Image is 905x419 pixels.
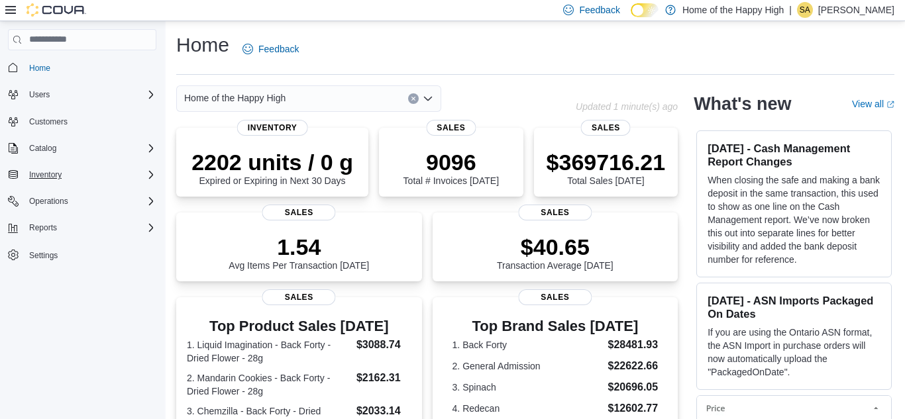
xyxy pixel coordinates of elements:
[497,234,613,260] p: $40.65
[3,245,162,264] button: Settings
[708,326,880,379] p: If you are using the Ontario ASN format, the ASN Import in purchase orders will now automatically...
[184,90,286,106] span: Home of the Happy High
[797,2,813,18] div: Shawn Alexander
[403,149,499,186] div: Total # Invoices [DATE]
[24,193,156,209] span: Operations
[27,3,86,17] img: Cova
[631,3,659,17] input: Dark Mode
[24,113,156,130] span: Customers
[3,165,162,184] button: Inventory
[452,318,659,334] h3: Top Brand Sales [DATE]
[356,337,411,353] dd: $3088.74
[518,289,592,305] span: Sales
[818,2,894,18] p: [PERSON_NAME]
[608,337,659,353] dd: $28481.93
[29,116,68,127] span: Customers
[356,370,411,386] dd: $2162.31
[24,87,156,103] span: Users
[708,142,880,168] h3: [DATE] - Cash Management Report Changes
[423,93,433,104] button: Open list of options
[191,149,353,186] div: Expired or Expiring in Next 30 Days
[408,93,419,104] button: Clear input
[547,149,666,186] div: Total Sales [DATE]
[29,89,50,100] span: Users
[3,85,162,104] button: Users
[29,250,58,261] span: Settings
[631,17,631,18] span: Dark Mode
[403,149,499,175] p: 9096
[579,3,619,17] span: Feedback
[24,167,67,183] button: Inventory
[24,220,62,236] button: Reports
[187,338,351,365] dt: 1. Liquid Imagination - Back Forty - Dried Flower - 28g
[237,36,304,62] a: Feedback
[24,140,62,156] button: Catalog
[8,53,156,299] nav: Complex example
[24,248,63,263] a: Settings
[24,220,156,236] span: Reports
[24,87,55,103] button: Users
[886,101,894,109] svg: External link
[262,289,336,305] span: Sales
[682,2,784,18] p: Home of the Happy High
[3,58,162,77] button: Home
[29,196,68,207] span: Operations
[789,2,792,18] p: |
[576,101,678,112] p: Updated 1 minute(s) ago
[29,143,56,154] span: Catalog
[191,149,353,175] p: 2202 units / 0 g
[547,149,666,175] p: $369716.21
[3,112,162,131] button: Customers
[176,32,229,58] h1: Home
[24,167,156,183] span: Inventory
[24,60,156,76] span: Home
[518,205,592,220] span: Sales
[3,218,162,237] button: Reports
[3,192,162,210] button: Operations
[356,403,411,419] dd: $2033.14
[24,193,74,209] button: Operations
[237,120,308,136] span: Inventory
[800,2,810,18] span: SA
[708,173,880,266] p: When closing the safe and making a bank deposit in the same transaction, this used to show as one...
[187,318,411,334] h3: Top Product Sales [DATE]
[24,246,156,263] span: Settings
[452,338,603,351] dt: 1. Back Forty
[452,359,603,373] dt: 2. General Admission
[29,169,62,180] span: Inventory
[608,358,659,374] dd: $22622.66
[708,294,880,320] h3: [DATE] - ASN Imports Packaged On Dates
[3,139,162,158] button: Catalog
[608,379,659,395] dd: $20696.05
[497,234,613,271] div: Transaction Average [DATE]
[24,140,156,156] span: Catalog
[452,381,603,394] dt: 3. Spinach
[29,63,50,73] span: Home
[852,99,894,109] a: View allExternal link
[229,234,369,260] p: 1.54
[694,93,791,115] h2: What's new
[258,42,299,56] span: Feedback
[262,205,336,220] span: Sales
[581,120,631,136] span: Sales
[608,400,659,416] dd: $12602.77
[229,234,369,271] div: Avg Items Per Transaction [DATE]
[452,402,603,415] dt: 4. Redecan
[24,60,56,76] a: Home
[426,120,476,136] span: Sales
[24,114,73,130] a: Customers
[187,371,351,398] dt: 2. Mandarin Cookies - Back Forty - Dried Flower - 28g
[29,222,57,233] span: Reports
